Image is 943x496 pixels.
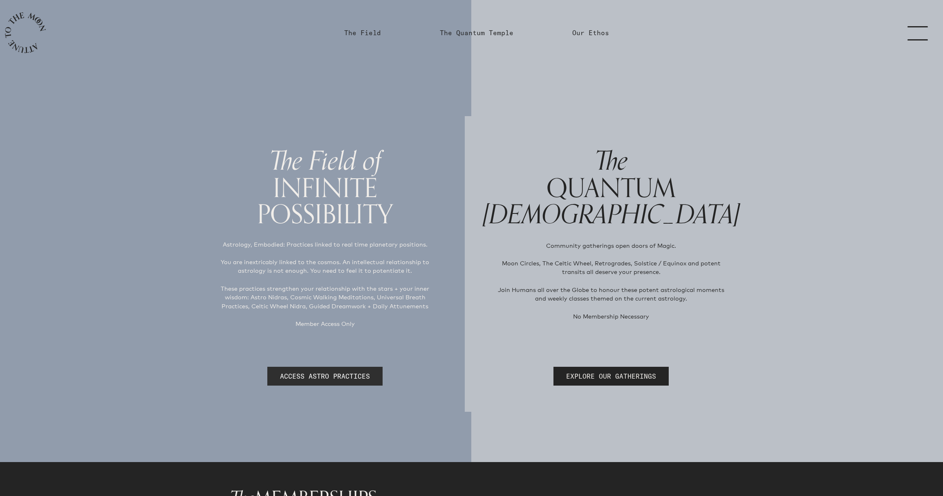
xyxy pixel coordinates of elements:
a: EXPLORE OUR GATHERINGS [553,367,669,386]
p: Astrology, Embodied: Practices linked to real time planetary positions. You are inextricably link... [217,240,434,328]
p: Community gatherings open doors of Magic. Moon Circles, The Celtic Wheel, Retrogrades, Solstice /... [496,241,727,321]
span: The Field of [269,140,381,183]
span: [DEMOGRAPHIC_DATA] [483,193,740,236]
a: Our Ethos [572,28,609,38]
a: The Field [344,28,381,38]
h1: QUANTUM [483,147,740,228]
h1: INFINITE POSSIBILITY [204,147,447,227]
span: The [595,140,628,183]
a: ACCESS ASTRO PRACTICES [267,367,383,386]
a: The Quantum Temple [440,28,513,38]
